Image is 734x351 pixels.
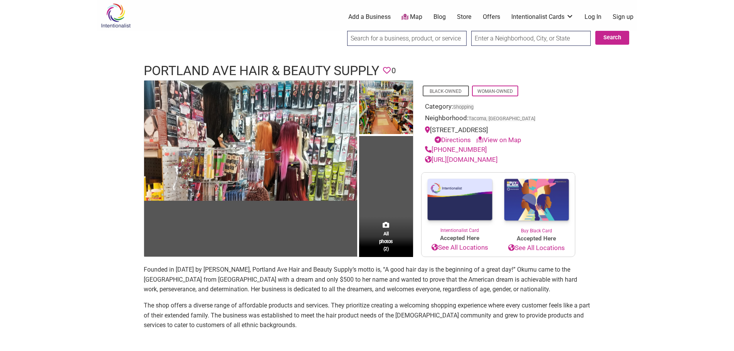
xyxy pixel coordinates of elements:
p: The shop offers a diverse range of affordable products and services. They prioritize creating a w... [144,301,591,330]
a: View on Map [476,136,521,144]
a: Offers [483,13,500,21]
img: Buy Black Card [498,173,575,227]
img: Portland Avenue Hair and Beauty Supply [359,81,413,136]
a: Black-Owned [430,89,462,94]
div: Category: [425,102,571,114]
button: Search [595,31,629,45]
div: [STREET_ADDRESS] [425,125,571,145]
div: Neighborhood: [425,113,571,125]
a: Log In [585,13,601,21]
img: Intentionalist [97,3,134,28]
a: See All Locations [498,243,575,253]
a: Directions [435,136,471,144]
span: 0 [391,65,396,77]
a: Intentionalist Cards [511,13,574,21]
img: Portland Avenue Hair and Beauty Supply [144,81,357,201]
span: Accepted Here [422,234,498,243]
span: Tacoma, [GEOGRAPHIC_DATA] [469,116,535,121]
a: Map [401,13,422,22]
a: See All Locations [422,243,498,253]
a: Shopping [453,104,474,110]
span: All photos (2) [379,230,393,252]
h1: Portland Ave Hair & Beauty Supply [144,62,379,80]
a: Woman-Owned [477,89,513,94]
a: [PHONE_NUMBER] [425,146,487,153]
a: Add a Business [348,13,391,21]
input: Search for a business, product, or service [347,31,467,46]
a: Store [457,13,472,21]
input: Enter a Neighborhood, City, or State [471,31,591,46]
a: Buy Black Card [498,173,575,234]
p: Founded in [DATE] by [PERSON_NAME], Portland Ave Hair and Beauty Supply’s motto is, “A good hair ... [144,265,591,294]
a: Sign up [613,13,633,21]
a: Blog [433,13,446,21]
span: Accepted Here [498,234,575,243]
a: Intentionalist Card [422,173,498,234]
a: [URL][DOMAIN_NAME] [425,156,498,163]
img: Intentionalist Card [422,173,498,227]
